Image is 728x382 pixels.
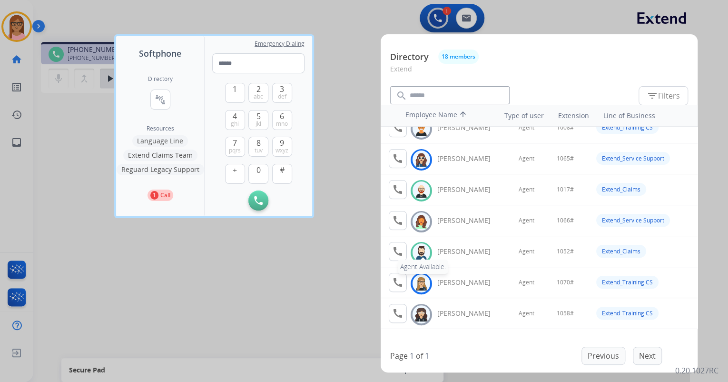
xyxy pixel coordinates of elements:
[647,90,658,101] mat-icon: filter_list
[229,147,241,154] span: pqrs
[557,155,574,162] span: 1065#
[557,217,574,224] span: 1066#
[437,247,501,256] div: [PERSON_NAME]
[280,137,284,149] span: 9
[557,248,574,255] span: 1052#
[280,111,284,122] span: 6
[491,106,549,125] th: Type of user
[132,135,188,147] button: Language Line
[389,242,407,261] button: Agent Available.
[596,152,670,165] div: Extend_Service Support
[390,64,688,81] p: Extend
[437,216,501,225] div: [PERSON_NAME]
[437,185,501,194] div: [PERSON_NAME]
[437,123,501,132] div: [PERSON_NAME]
[392,122,403,133] mat-icon: call
[557,310,574,317] span: 1058#
[147,125,174,132] span: Resources
[437,154,501,163] div: [PERSON_NAME]
[272,137,292,157] button: 9wxyz
[457,110,469,121] mat-icon: arrow_upward
[519,217,534,224] span: Agent
[416,350,423,362] p: of
[390,50,429,63] p: Directory
[438,50,479,64] button: 18 members
[390,350,408,362] p: Page
[519,248,534,255] span: Agent
[278,93,286,101] span: def
[519,155,534,162] span: Agent
[647,90,680,101] span: Filters
[123,150,197,161] button: Extend Claims Team
[414,121,428,136] img: avatar
[392,153,403,164] mat-icon: call
[401,105,486,126] th: Employee Name
[519,186,534,193] span: Agent
[272,110,292,130] button: 6mno
[256,111,261,122] span: 5
[148,190,173,201] button: 1Call
[596,183,646,196] div: Extend_Claims
[139,47,181,60] span: Softphone
[233,137,237,149] span: 7
[155,94,166,105] mat-icon: connect_without_contact
[275,147,288,154] span: wxyz
[280,164,285,176] span: #
[519,310,534,317] span: Agent
[414,307,428,322] img: avatar
[392,246,403,257] mat-icon: call
[231,120,239,128] span: ghi
[396,90,407,101] mat-icon: search
[225,83,245,103] button: 1
[392,215,403,226] mat-icon: call
[392,308,403,319] mat-icon: call
[248,164,268,184] button: 0
[233,111,237,122] span: 4
[160,191,170,200] p: Call
[437,309,501,318] div: [PERSON_NAME]
[557,124,574,131] span: 1008#
[675,365,718,376] p: 0.20.1027RC
[639,86,688,105] button: Filters
[272,83,292,103] button: 3def
[596,276,659,289] div: Extend_Training CS
[255,40,305,48] span: Emergency Dialing
[414,276,428,291] img: avatar
[392,277,403,288] mat-icon: call
[414,245,428,260] img: avatar
[519,124,534,131] span: Agent
[276,120,288,128] span: mno
[437,278,501,287] div: [PERSON_NAME]
[272,164,292,184] button: #
[254,93,263,101] span: abc
[392,184,403,195] mat-icon: call
[256,164,261,176] span: 0
[414,183,428,198] img: avatar
[553,106,593,125] th: Extension
[596,245,646,258] div: Extend_Claims
[596,214,670,227] div: Extend_Service Support
[233,164,237,176] span: +
[254,196,263,205] img: call-button
[248,83,268,103] button: 2abc
[150,191,158,200] p: 1
[414,152,428,167] img: avatar
[256,137,261,149] span: 8
[225,110,245,130] button: 4ghi
[596,307,659,320] div: Extend_Training CS
[280,83,284,95] span: 3
[255,147,263,154] span: tuv
[256,120,261,128] span: jkl
[256,83,261,95] span: 2
[225,137,245,157] button: 7pqrs
[596,121,659,134] div: Extend_Training CS
[248,137,268,157] button: 8tuv
[225,164,245,184] button: +
[414,214,428,229] img: avatar
[148,75,173,83] h2: Directory
[557,186,574,193] span: 1017#
[233,83,237,95] span: 1
[598,106,693,125] th: Line of Business
[557,279,574,286] span: 1070#
[117,164,204,175] button: Reguard Legacy Support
